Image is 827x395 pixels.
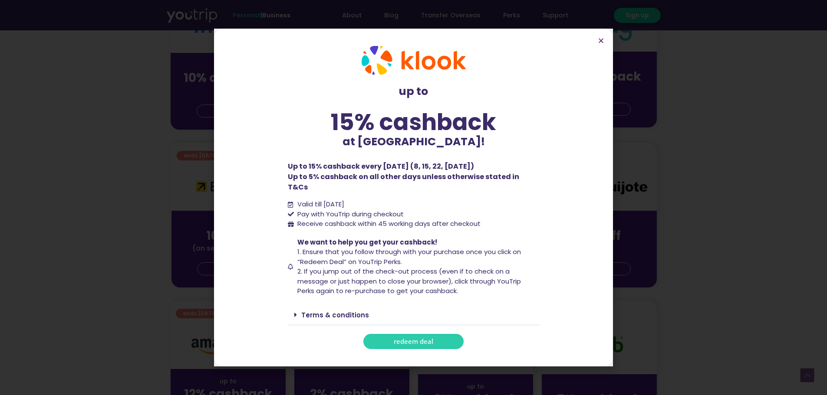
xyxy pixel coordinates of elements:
span: Pay with YouTrip during checkout [295,209,404,219]
div: Terms & conditions [288,305,540,325]
span: We want to help you get your cashback! [297,238,437,247]
a: Terms & conditions [301,310,369,320]
span: 1. Ensure that you follow through with your purchase once you click on “Redeem Deal” on YouTrip P... [297,247,521,266]
span: Valid till [DATE] [295,199,344,209]
p: up to [288,83,540,100]
p: at [GEOGRAPHIC_DATA]! [288,134,540,150]
a: redeem deal [363,334,464,349]
span: 2. If you jump out of the check-out process (even if to check on a message or just happen to clos... [297,267,521,295]
div: 15% cashback [288,111,540,134]
a: Close [598,37,604,44]
span: redeem deal [394,338,433,345]
p: Up to 15% cashback every [DATE] (8, 15, 22, [DATE]) Up to 5% cashback on all other days unless ot... [288,161,540,193]
span: Receive cashback within 45 working days after checkout [295,219,481,229]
